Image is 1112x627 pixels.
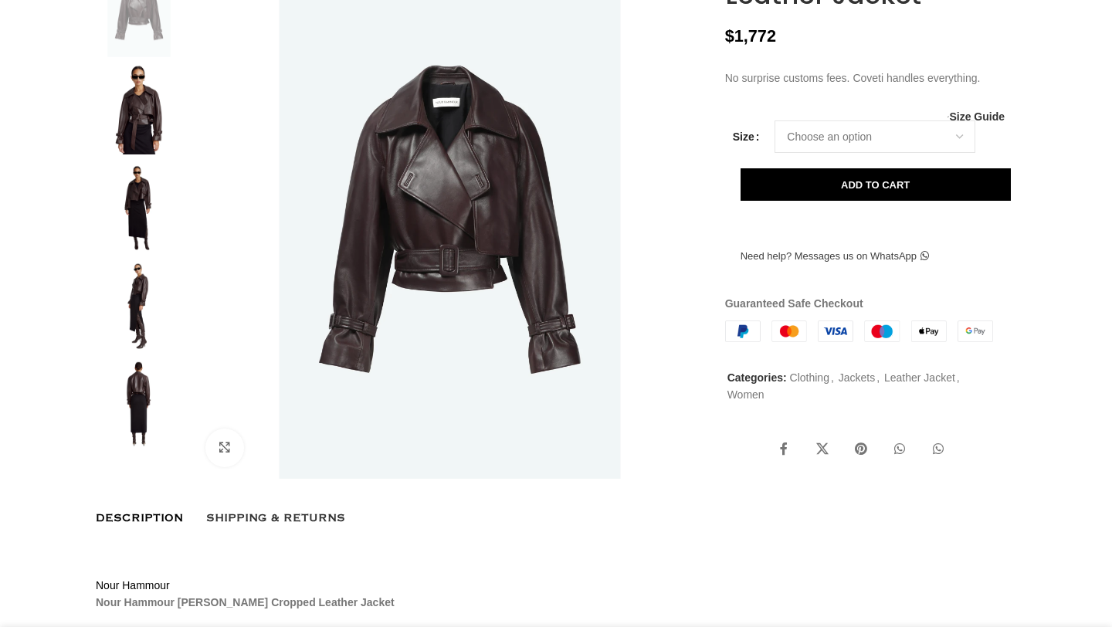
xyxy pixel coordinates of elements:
span: Shipping & Returns [206,510,345,527]
span: $ [725,26,734,46]
img: Nour Hammour Cropped Leather Jacket 2 scaled69292 nobg [92,162,186,252]
bdi: 1,772 [725,26,776,46]
img: Nour Hammour Cropped Leather Jacket 4 scaled33407 nobg [92,358,186,449]
span: , [876,369,880,386]
img: Nour Hammour Cropped Leather Jacket 1 scaled19453 nobg [92,65,186,155]
a: Nour Hammour [96,579,170,591]
span: , [957,369,960,386]
a: Shipping & Returns [206,502,345,534]
a: Description [96,502,183,534]
a: Leather Jacket [884,371,955,384]
span: Categories: [727,371,787,384]
strong: Guaranteed Safe Checkout [725,297,863,310]
a: WhatsApp social link [923,434,954,465]
label: Size [733,128,760,145]
a: WhatsApp social link [884,434,915,465]
img: guaranteed-safe-checkout-bordered.j [725,320,993,342]
p: No surprise customs fees. Coveti handles everything. [725,69,1016,86]
a: Clothing [790,371,829,384]
a: Pinterest social link [846,434,876,465]
a: Need help? Messages us on WhatsApp [725,239,944,272]
img: Nour Hammour Cropped Leather Jacket 3 scaled26597 nobg [92,260,186,351]
span: , [831,369,834,386]
strong: Nour Hammour [PERSON_NAME] Cropped Leather Jacket [96,596,395,608]
a: Women [727,388,764,401]
span: Description [96,510,183,527]
button: Add to cart [741,168,1011,201]
a: Facebook social link [768,434,799,465]
a: X social link [807,434,838,465]
a: Jackets [839,371,875,384]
